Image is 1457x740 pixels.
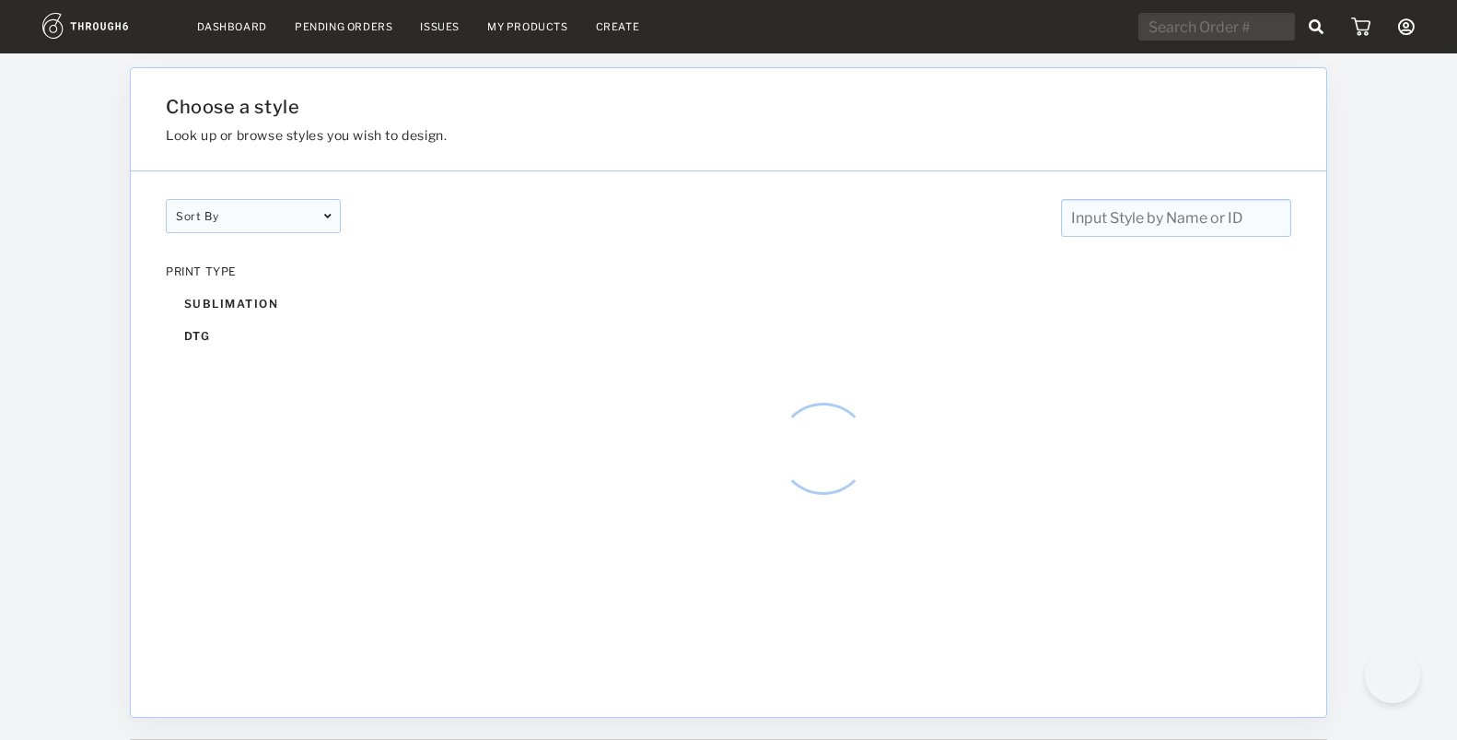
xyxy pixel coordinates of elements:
[166,288,341,320] div: sublimation
[166,264,341,278] div: PRINT TYPE
[166,320,341,352] div: dtg
[197,20,267,33] a: Dashboard
[596,20,640,33] a: Create
[1365,648,1420,703] iframe: Toggle Customer Support
[166,96,1101,118] h1: Choose a style
[295,20,392,33] a: Pending Orders
[166,127,1101,143] h3: Look up or browse styles you wish to design.
[420,20,460,33] a: Issues
[166,199,341,233] div: Sort By
[487,20,568,33] a: My Products
[1138,13,1295,41] input: Search Order #
[1061,199,1291,237] input: Input Style by Name or ID
[1351,18,1370,36] img: icon_cart.dab5cea1.svg
[42,13,169,39] img: logo.1c10ca64.svg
